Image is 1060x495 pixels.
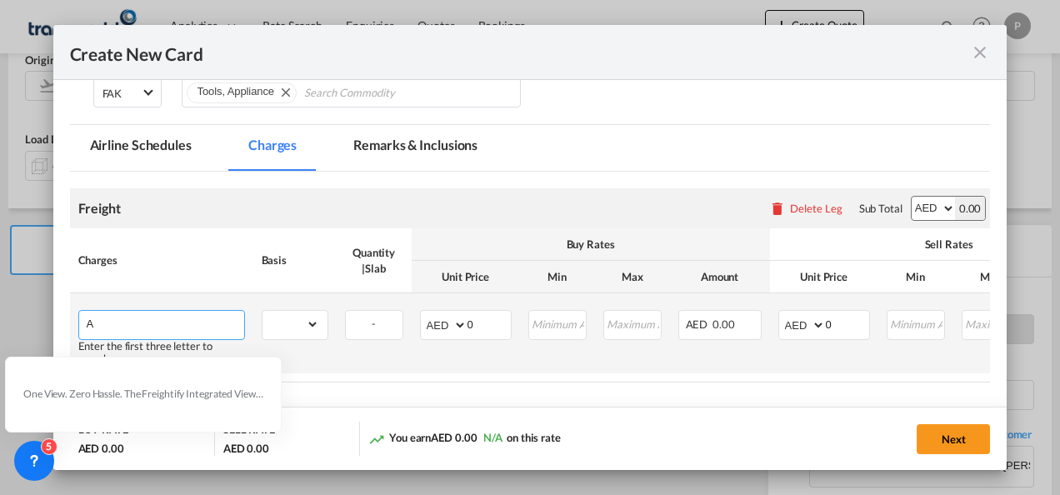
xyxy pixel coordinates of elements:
button: Delete Leg [769,202,842,215]
th: Max [595,261,670,293]
div: Delete Leg [790,202,842,215]
th: Min [878,261,953,293]
button: Remove [271,83,296,100]
th: Min [520,261,595,293]
input: Chips input. [304,80,457,107]
md-input-container: A [79,311,244,336]
div: AED 0.00 [223,441,269,456]
button: Next [917,424,990,454]
md-dialog: Create New CardPort ... [53,25,1007,471]
md-tab-item: Airline Schedules [70,125,212,171]
div: Charges [78,252,245,267]
input: 0 [467,311,511,336]
span: - [372,317,376,330]
input: 0 [826,311,869,336]
md-tab-item: Remarks & Inclusions [333,125,497,171]
div: Sub Total [859,201,902,216]
span: 0.00 [712,317,735,331]
input: Maximum Amount [963,311,1019,336]
span: AED [686,317,711,331]
div: Buy Rates [420,237,762,252]
th: Unit Price [770,261,878,293]
div: Create New Card [70,42,971,62]
input: Minimum Amount [530,311,586,336]
span: AED 0.00 [431,431,477,444]
div: Basis [262,252,328,267]
div: FAK [102,87,122,100]
md-icon: icon-delete [769,200,786,217]
md-pagination-wrapper: Use the left and right arrow keys to navigate between tabs [70,125,515,171]
th: Max [953,261,1028,293]
md-icon: icon-trending-up [368,431,385,447]
th: Amount [670,261,770,293]
span: Tools, Appliance [197,85,274,97]
div: You earn on this rate [368,430,561,447]
div: AED 0.00 [78,441,124,456]
input: Minimum Amount [888,311,944,336]
div: Freight [78,199,121,217]
span: N/A [483,431,502,444]
md-icon: icon-close fg-AAA8AD m-0 pointer [970,42,990,62]
md-tab-item: Charges [228,125,317,171]
input: Maximum Amount [605,311,661,336]
div: Quantity | Slab [345,245,403,275]
th: Unit Price [412,261,520,293]
div: Press delete to remove this chip. [197,83,277,100]
input: Charge Name [87,311,244,336]
md-chips-wrap: Chips container. Use arrow keys to select chips. [182,77,522,107]
md-select: Select Cargo type: FAK [93,77,162,107]
div: 0.00 [955,197,986,220]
